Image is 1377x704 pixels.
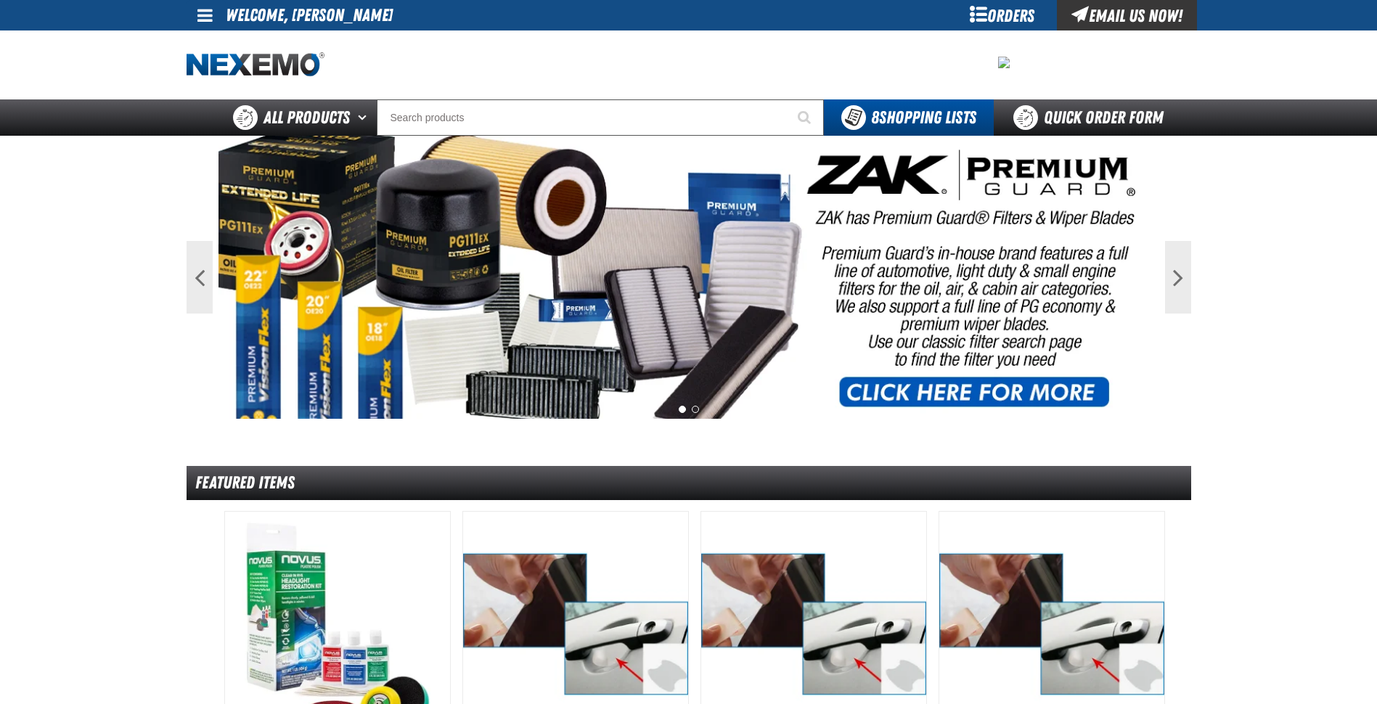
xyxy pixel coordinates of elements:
[1165,241,1191,314] button: Next
[187,241,213,314] button: Previous
[187,466,1191,500] div: Featured Items
[218,136,1159,419] img: PG Filters & Wipers
[788,99,824,136] button: Start Searching
[377,99,824,136] input: Search
[692,406,699,413] button: 2 of 2
[871,107,976,128] span: Shopping Lists
[824,99,994,136] button: You have 8 Shopping Lists. Open to view details
[263,105,350,131] span: All Products
[994,99,1190,136] a: Quick Order Form
[998,57,1010,68] img: 8bea3d79dea9a6967ba044f15c6516f9.jpeg
[679,406,686,413] button: 1 of 2
[187,52,324,78] img: Nexemo logo
[353,99,377,136] button: Open All Products pages
[871,107,879,128] strong: 8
